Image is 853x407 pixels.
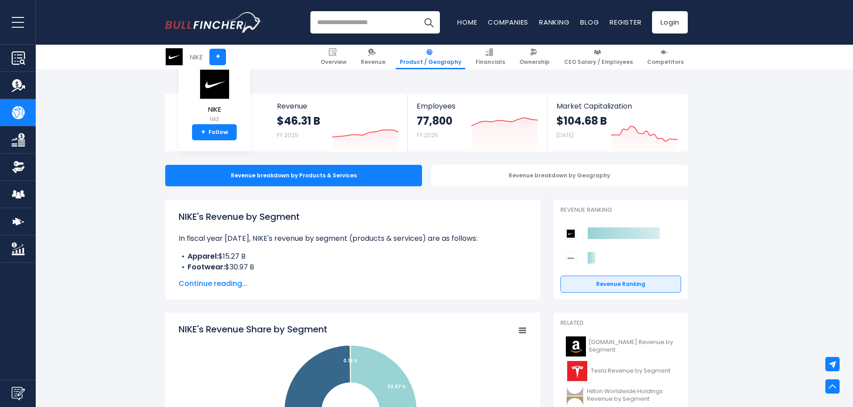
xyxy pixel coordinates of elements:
img: HLT logo [566,386,584,406]
tspan: NIKE's Revenue Share by Segment [179,323,327,336]
small: FY 2025 [277,131,298,139]
span: Continue reading... [179,278,527,289]
span: Revenue [361,59,385,66]
a: CEO Salary / Employees [560,45,637,69]
span: [DOMAIN_NAME] Revenue by Segment [589,339,676,354]
a: Employees 77,800 FY 2025 [408,94,547,151]
p: In fiscal year [DATE], NIKE's revenue by segment (products & services) are as follows: [179,233,527,244]
span: Tesla Revenue by Segment [591,367,670,375]
span: NIKE [199,106,230,113]
a: Ranking [539,17,569,27]
strong: $104.68 B [556,114,607,128]
span: CEO Salary / Employees [564,59,633,66]
img: NKE logo [199,69,230,99]
strong: $46.31 B [277,114,320,128]
img: NIKE competitors logo [565,228,577,239]
a: + [209,49,226,65]
span: Ownership [519,59,550,66]
tspan: 32.97 % [388,383,406,390]
span: Market Capitalization [556,102,678,110]
span: Competitors [647,59,684,66]
p: Revenue Ranking [560,206,681,214]
a: Companies [488,17,528,27]
li: $15.27 B [179,251,527,262]
span: Revenue [277,102,399,110]
a: Ownership [515,45,554,69]
a: +Follow [192,124,237,140]
div: Revenue breakdown by Geography [431,165,688,186]
div: NIKE [190,52,203,62]
a: [DOMAIN_NAME] Revenue by Segment [560,334,681,359]
img: NKE logo [166,48,183,65]
div: Revenue breakdown by Products & Services [165,165,422,186]
a: Tesla Revenue by Segment [560,359,681,383]
b: Footwear: [188,262,225,272]
small: [DATE] [556,131,573,139]
span: Product / Geography [400,59,461,66]
span: Financials [476,59,505,66]
img: AMZN logo [566,336,586,357]
a: Product / Geography [396,45,465,69]
p: Related [560,319,681,327]
button: Search [418,11,440,34]
a: Overview [317,45,351,69]
span: Overview [321,59,347,66]
a: Revenue [357,45,389,69]
a: Revenue Ranking [560,276,681,293]
a: Financials [472,45,509,69]
a: Market Capitalization $104.68 B [DATE] [548,94,687,151]
strong: + [201,128,205,136]
tspan: 0.16 % [343,357,358,364]
img: Bullfincher logo [165,12,262,33]
a: NIKE NKE [198,69,230,125]
small: FY 2025 [417,131,438,139]
h1: NIKE's Revenue by Segment [179,210,527,223]
span: Employees [417,102,538,110]
a: Home [457,17,477,27]
a: Blog [580,17,599,27]
a: Go to homepage [165,12,261,33]
li: $30.97 B [179,262,527,273]
small: NKE [199,115,230,123]
a: Register [610,17,641,27]
img: Deckers Outdoor Corporation competitors logo [565,252,577,264]
a: Competitors [643,45,688,69]
img: Ownership [12,160,25,174]
a: Login [652,11,688,34]
img: TSLA logo [566,361,588,381]
strong: 77,800 [417,114,452,128]
a: Revenue $46.31 B FY 2025 [268,94,408,151]
b: Apparel: [188,251,218,261]
span: Hilton Worldwide Holdings Revenue by Segment [587,388,676,403]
